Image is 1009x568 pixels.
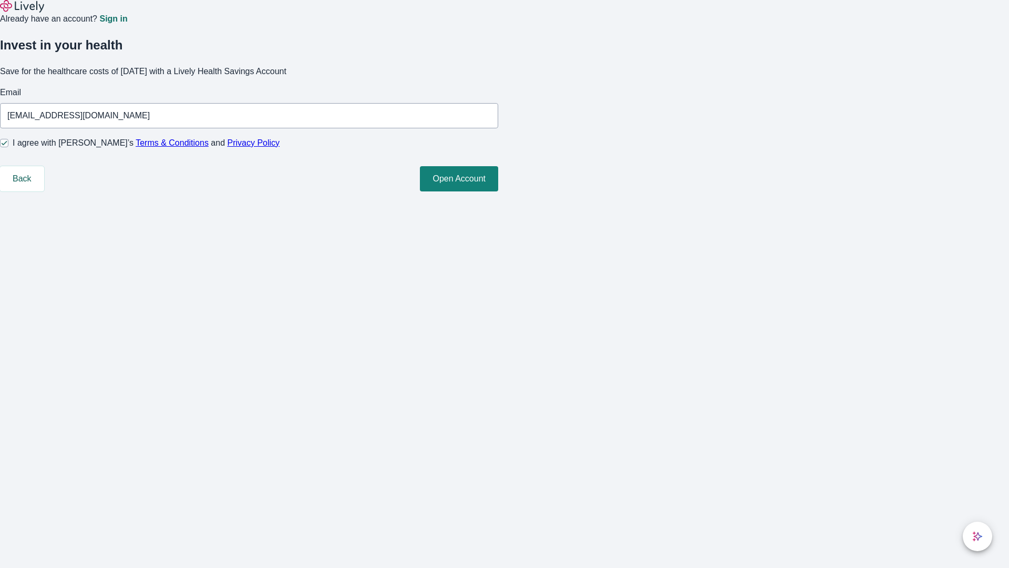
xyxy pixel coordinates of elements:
span: I agree with [PERSON_NAME]’s and [13,137,280,149]
button: Open Account [420,166,498,191]
a: Sign in [99,15,127,23]
button: chat [963,522,992,551]
svg: Lively AI Assistant [972,531,983,542]
a: Privacy Policy [228,138,280,147]
a: Terms & Conditions [136,138,209,147]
